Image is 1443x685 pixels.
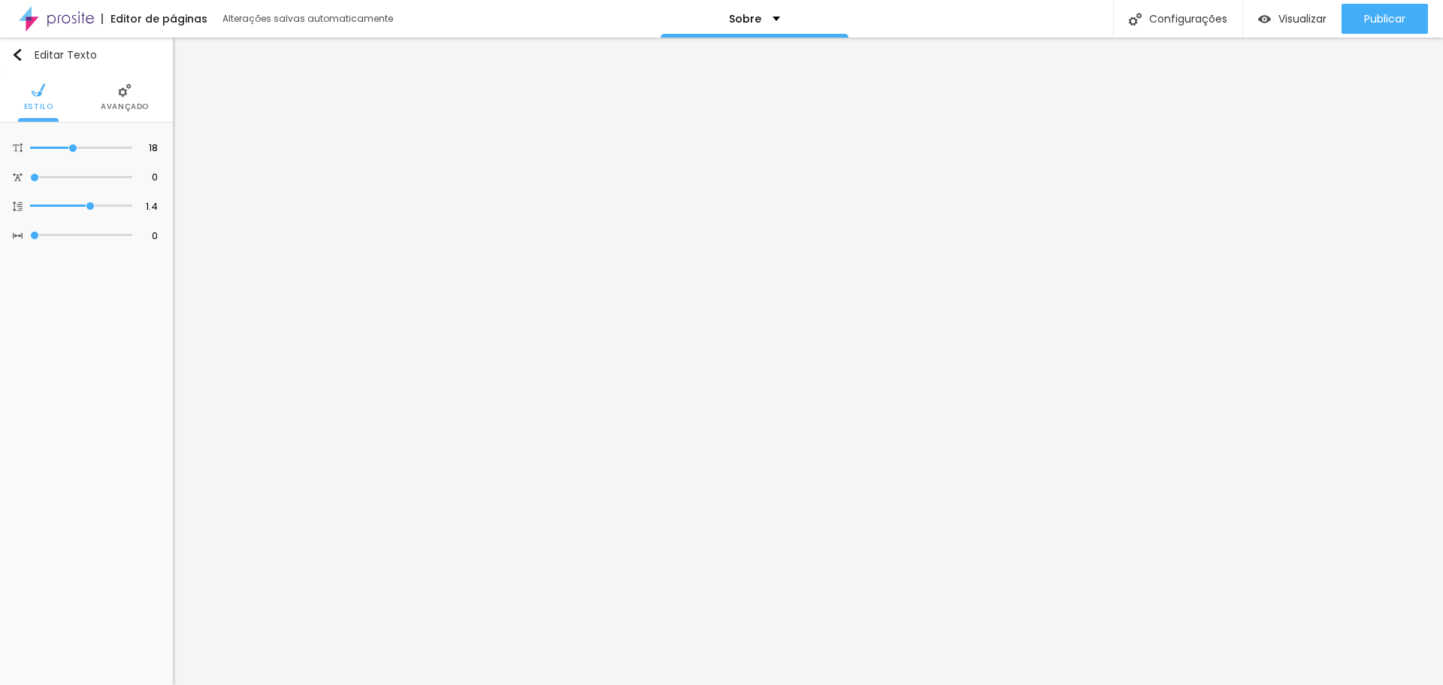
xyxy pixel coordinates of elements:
img: Icone [1129,13,1142,26]
button: Publicar [1342,4,1428,34]
iframe: Editor [173,38,1443,685]
span: Visualizar [1278,13,1327,25]
img: Icone [13,172,23,182]
img: Icone [11,49,23,61]
p: Sobre [729,14,761,24]
button: Visualizar [1243,4,1342,34]
img: Icone [13,202,23,211]
img: Icone [118,83,132,97]
div: Editor de páginas [101,14,207,24]
img: Icone [32,83,45,97]
img: Icone [13,143,23,153]
span: Publicar [1364,13,1405,25]
div: Editar Texto [11,49,97,61]
img: Icone [13,231,23,241]
span: Avançado [101,103,149,111]
img: view-1.svg [1258,13,1271,26]
span: Estilo [24,103,53,111]
div: Alterações salvas automaticamente [222,14,395,23]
